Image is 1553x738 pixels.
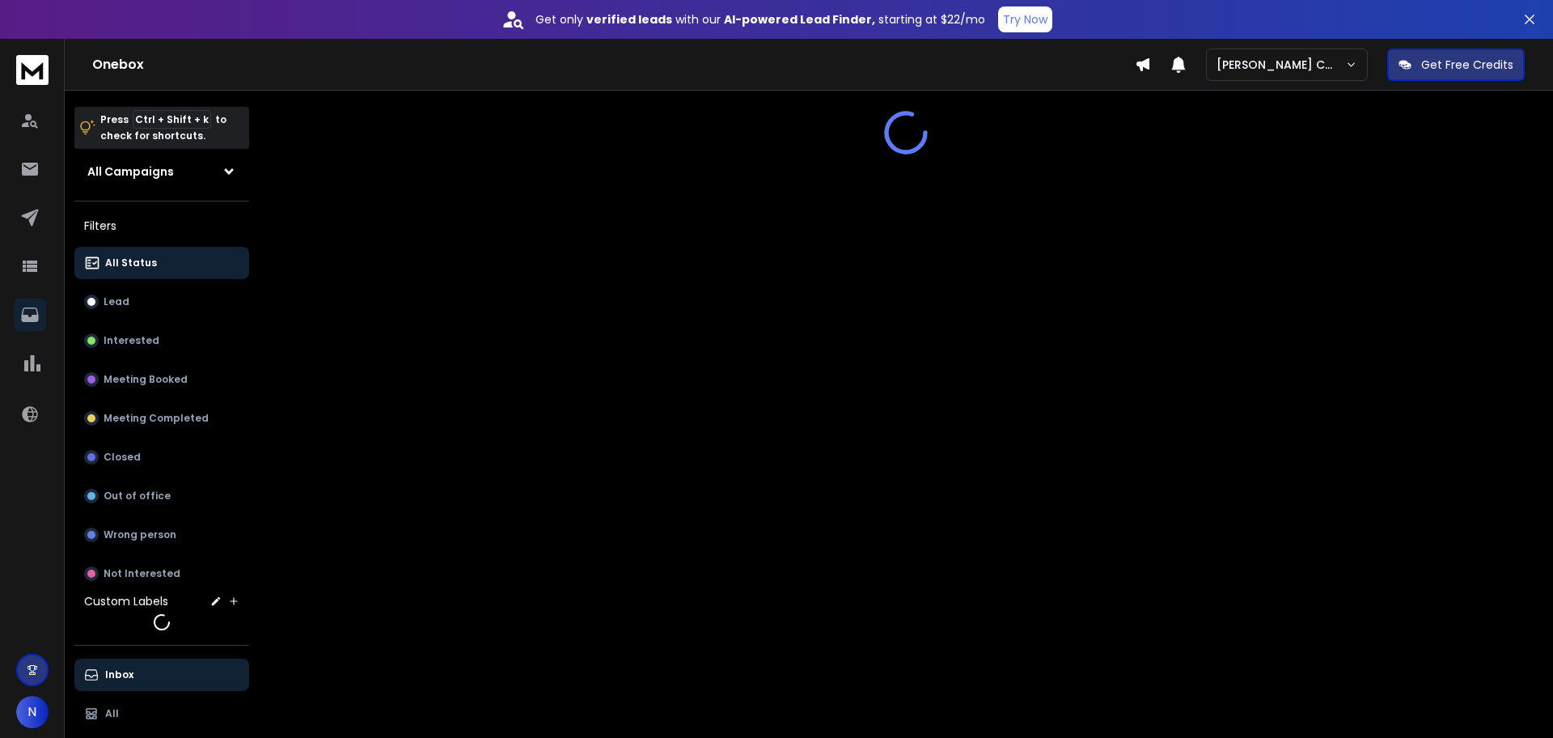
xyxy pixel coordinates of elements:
[104,567,180,580] p: Not Interested
[16,696,49,728] button: N
[100,112,226,144] p: Press to check for shortcuts.
[74,214,249,237] h3: Filters
[105,668,133,681] p: Inbox
[74,698,249,730] button: All
[104,295,129,308] p: Lead
[74,286,249,318] button: Lead
[74,558,249,590] button: Not Interested
[104,412,209,425] p: Meeting Completed
[104,451,141,464] p: Closed
[74,247,249,279] button: All Status
[87,163,174,180] h1: All Campaigns
[104,373,188,386] p: Meeting Booked
[84,593,168,609] h3: Custom Labels
[104,490,171,503] p: Out of office
[92,55,1135,74] h1: Onebox
[586,11,672,28] strong: verified leads
[105,707,119,720] p: All
[74,659,249,691] button: Inbox
[104,528,176,541] p: Wrong person
[74,363,249,396] button: Meeting Booked
[74,441,249,473] button: Closed
[998,6,1052,32] button: Try Now
[74,519,249,551] button: Wrong person
[724,11,875,28] strong: AI-powered Lead Finder,
[1217,57,1345,73] p: [PERSON_NAME] Consulting
[104,334,159,347] p: Interested
[74,324,249,357] button: Interested
[16,55,49,85] img: logo
[1387,49,1525,81] button: Get Free Credits
[535,11,985,28] p: Get only with our starting at $22/mo
[133,110,211,129] span: Ctrl + Shift + k
[1421,57,1513,73] p: Get Free Credits
[105,257,157,269] p: All Status
[74,155,249,188] button: All Campaigns
[74,402,249,435] button: Meeting Completed
[1003,11,1047,28] p: Try Now
[74,480,249,512] button: Out of office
